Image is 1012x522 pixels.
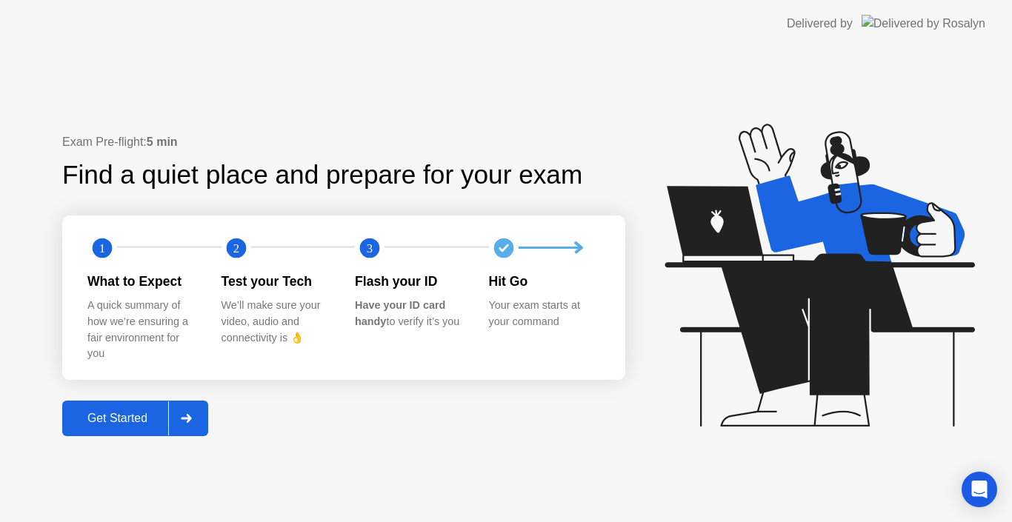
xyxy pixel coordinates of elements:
b: 5 min [147,135,178,148]
div: A quick summary of how we’re ensuring a fair environment for you [87,298,198,361]
b: Have your ID card handy [355,299,445,327]
div: Hit Go [489,272,599,291]
div: We’ll make sure your video, audio and connectivity is 👌 [222,298,332,346]
div: Find a quiet place and prepare for your exam [62,155,585,195]
div: Open Intercom Messenger [962,472,997,507]
text: 2 [233,241,239,255]
div: to verify it’s you [355,298,465,329]
div: Delivered by [787,15,853,33]
div: Your exam starts at your command [489,298,599,329]
div: Exam Pre-flight: [62,133,625,151]
img: Delivered by Rosalyn [862,15,985,32]
div: Test your Tech [222,272,332,291]
text: 3 [367,241,373,255]
div: What to Expect [87,272,198,291]
div: Get Started [67,412,168,425]
button: Get Started [62,401,208,436]
text: 1 [99,241,105,255]
div: Flash your ID [355,272,465,291]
